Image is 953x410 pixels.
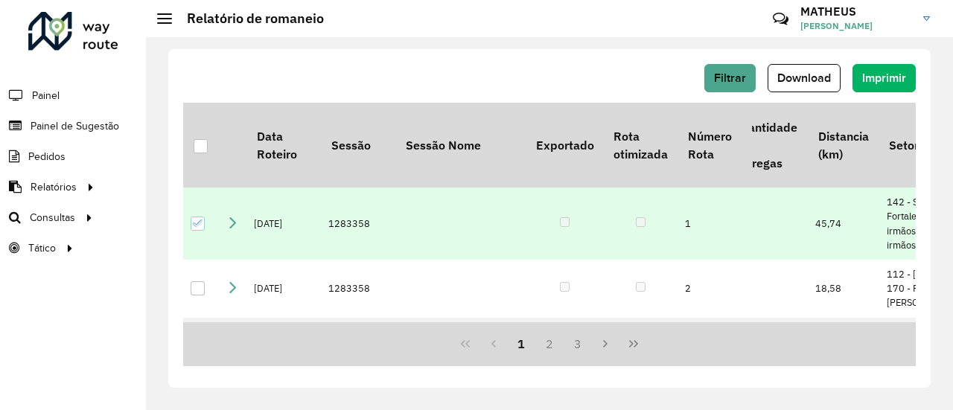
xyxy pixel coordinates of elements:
span: Consultas [30,210,75,225]
th: Data Roteiro [246,103,321,188]
span: Imprimir [862,71,906,84]
span: Relatórios [31,179,77,195]
td: 1283358 [321,318,395,376]
td: 45,74 [808,188,879,260]
a: Contato Rápido [765,3,797,35]
th: Número Rota [678,103,752,188]
td: 1 [678,188,752,260]
button: 3 [564,330,592,358]
th: Distancia (km) [808,103,879,188]
td: [DATE] [246,318,321,376]
th: Sessão Nome [395,103,526,188]
td: 3 [678,318,752,376]
td: [DATE] [246,260,321,318]
button: 2 [535,330,564,358]
td: 10 [724,318,808,376]
span: Painel de Sugestão [31,118,119,134]
span: Filtrar [714,71,746,84]
h3: MATHEUS [800,4,912,19]
span: Download [777,71,831,84]
td: 1283358 [321,188,395,260]
button: Next Page [592,330,620,358]
span: Pedidos [28,149,66,164]
th: Exportado [526,103,604,188]
th: Rota otimizada [603,103,678,188]
td: 23 [724,260,808,318]
span: Painel [32,88,60,103]
button: Filtrar [704,64,756,92]
span: Tático [28,240,56,256]
button: Download [768,64,841,92]
td: 18 [724,188,808,260]
th: Sessão [321,103,395,188]
td: 1283358 [321,260,395,318]
td: 2 [678,260,752,318]
button: Last Page [619,330,648,358]
button: Imprimir [852,64,916,92]
h2: Relatório de romaneio [172,10,324,27]
td: 44,58 [808,318,879,376]
button: 1 [507,330,535,358]
th: Quantidade de Entregas [724,103,808,188]
td: [DATE] [246,188,321,260]
td: 18,58 [808,260,879,318]
span: [PERSON_NAME] [800,19,912,33]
